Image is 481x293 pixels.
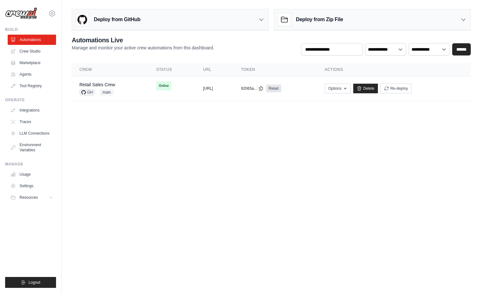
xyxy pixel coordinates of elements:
th: Crew [72,63,149,76]
button: Options [325,84,351,93]
a: LLM Connections [8,128,56,138]
button: Resources [8,192,56,203]
span: Online [156,81,171,90]
img: Logo [5,7,37,20]
a: Retail Sales Crew [79,82,115,87]
a: Crew Studio [8,46,56,56]
button: Logout [5,277,56,288]
th: Status [149,63,195,76]
button: 92065a... [241,86,264,91]
a: Environment Variables [8,140,56,155]
button: Re-deploy [380,84,412,93]
span: main [100,89,113,96]
h3: Deploy from Zip File [296,16,343,23]
span: Logout [29,280,40,285]
h3: Deploy from GitHub [94,16,140,23]
a: Marketplace [8,58,56,68]
div: Manage [5,162,56,167]
h2: Automations Live [72,36,214,45]
a: Automations [8,35,56,45]
a: Usage [8,169,56,180]
span: Resources [20,195,38,200]
a: Settings [8,181,56,191]
a: Integrations [8,105,56,115]
th: Actions [317,63,471,76]
img: GitHub Logo [76,13,89,26]
div: Operate [5,97,56,103]
span: GH [79,89,95,96]
th: Token [233,63,317,76]
a: Agents [8,69,56,80]
a: Delete [353,84,378,93]
a: Reset [266,85,281,92]
a: Traces [8,117,56,127]
div: Build [5,27,56,32]
p: Manage and monitor your active crew automations from this dashboard. [72,45,214,51]
th: URL [195,63,233,76]
a: Tool Registry [8,81,56,91]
